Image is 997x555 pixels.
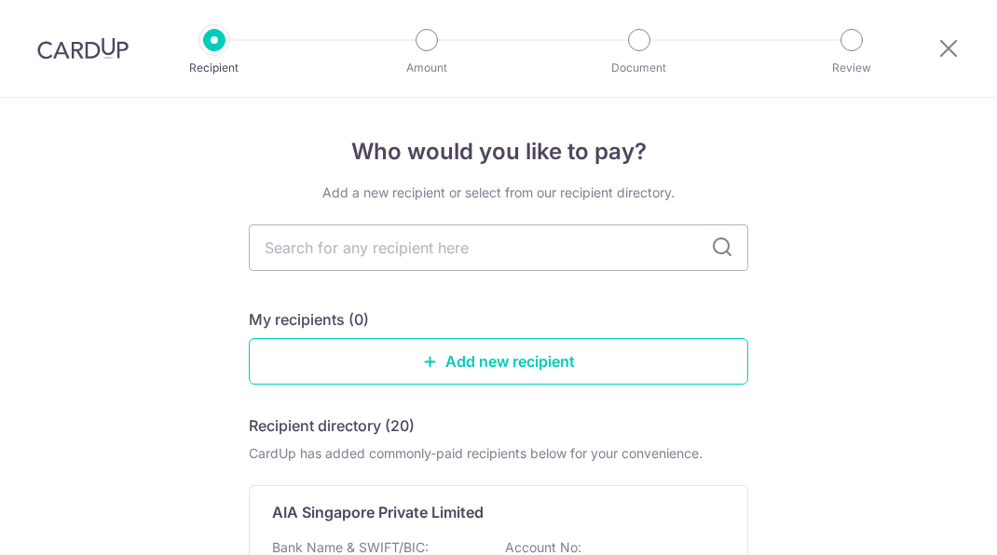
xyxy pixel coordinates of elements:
h4: Who would you like to pay? [249,135,748,169]
a: Add new recipient [249,338,748,385]
p: AIA Singapore Private Limited [272,501,484,523]
p: Review [783,59,921,77]
p: Document [570,59,708,77]
p: Amount [358,59,496,77]
p: Recipient [145,59,283,77]
div: Add a new recipient or select from our recipient directory. [249,183,748,202]
iframe: Opens a widget where you can find more information [880,499,978,546]
div: CardUp has added commonly-paid recipients below for your convenience. [249,444,748,463]
h5: Recipient directory (20) [249,414,415,437]
input: Search for any recipient here [249,224,748,271]
h5: My recipients (0) [249,308,369,331]
img: CardUp [37,37,129,60]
